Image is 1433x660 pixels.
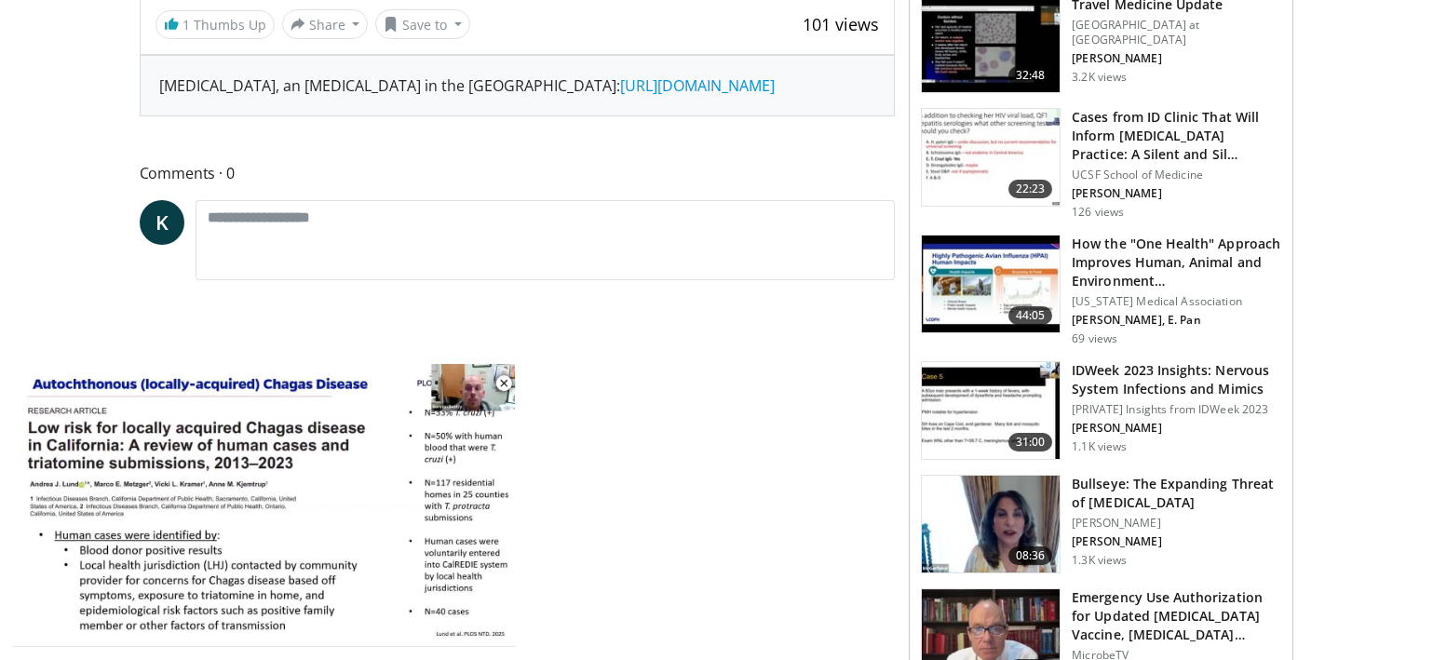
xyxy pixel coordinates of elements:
[1072,588,1281,644] h3: Emergency Use Authorization for Updated [MEDICAL_DATA] Vaccine, [MEDICAL_DATA][GEOGRAPHIC_DATA]…
[922,109,1060,206] img: 50cfa2fd-6055-4309-8285-6f0ff48d8feb.150x105_q85_crop-smart_upscale.jpg
[1072,421,1281,436] p: [PERSON_NAME]
[1072,51,1281,66] p: [PERSON_NAME]
[1072,439,1127,454] p: 1.1K views
[183,16,190,34] span: 1
[1072,516,1281,531] p: [PERSON_NAME]
[13,364,516,647] video-js: Video Player
[921,108,1281,220] a: 22:23 Cases from ID Clinic That Will Inform [MEDICAL_DATA] Practice: A Silent and Sil… UCSF Schoo...
[1072,168,1281,182] p: UCSF School of Medicine
[1072,475,1281,512] h3: Bullseye: The Expanding Threat of [MEDICAL_DATA]
[620,75,775,96] a: [URL][DOMAIN_NAME]
[1072,205,1124,220] p: 126 views
[922,476,1060,572] img: 3e523bea-8404-47cd-94ff-e9df02937649.150x105_q85_crop-smart_upscale.jpg
[1008,306,1053,325] span: 44:05
[1072,108,1281,164] h3: Cases from ID Clinic That Will Inform [MEDICAL_DATA] Practice: A Silent and Sil…
[1072,331,1117,346] p: 69 views
[803,13,879,35] span: 101 views
[921,475,1281,573] a: 08:36 Bullseye: The Expanding Threat of [MEDICAL_DATA] [PERSON_NAME] [PERSON_NAME] 1.3K views
[159,74,876,97] div: [MEDICAL_DATA], an [MEDICAL_DATA] in the [GEOGRAPHIC_DATA]:
[1072,235,1281,290] h3: How the "One Health" Approach Improves Human, Animal and Environment…
[1072,313,1281,328] p: [PERSON_NAME], E. Pan
[1072,553,1127,568] p: 1.3K views
[1008,546,1053,565] span: 08:36
[922,236,1060,332] img: 7b2a7e5e-3903-485b-af21-2c1babcf1a37.150x105_q85_crop-smart_upscale.jpg
[1072,361,1281,398] h3: IDWeek 2023 Insights: Nervous System Infections and Mimics
[155,10,275,39] a: 1 Thumbs Up
[1072,186,1281,201] p: [PERSON_NAME]
[140,161,896,185] span: Comments 0
[140,200,184,245] a: K
[1072,294,1281,309] p: [US_STATE] Medical Association
[1008,66,1053,85] span: 32:48
[1072,70,1127,85] p: 3.2K views
[1008,180,1053,198] span: 22:23
[1072,18,1281,47] p: [GEOGRAPHIC_DATA] at [GEOGRAPHIC_DATA]
[921,235,1281,346] a: 44:05 How the "One Health" Approach Improves Human, Animal and Environment… [US_STATE] Medical As...
[922,362,1060,459] img: 2b49b42c-aeb6-424b-af57-79fa1f3979c0.150x105_q85_crop-smart_upscale.jpg
[375,9,470,39] button: Save to
[1008,433,1053,451] span: 31:00
[485,364,522,403] button: Close
[1072,534,1281,549] p: [PERSON_NAME]
[921,361,1281,460] a: 31:00 IDWeek 2023 Insights: Nervous System Infections and Mimics [PRIVATE] Insights from IDWeek 2...
[282,9,369,39] button: Share
[1072,402,1281,417] p: [PRIVATE] Insights from IDWeek 2023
